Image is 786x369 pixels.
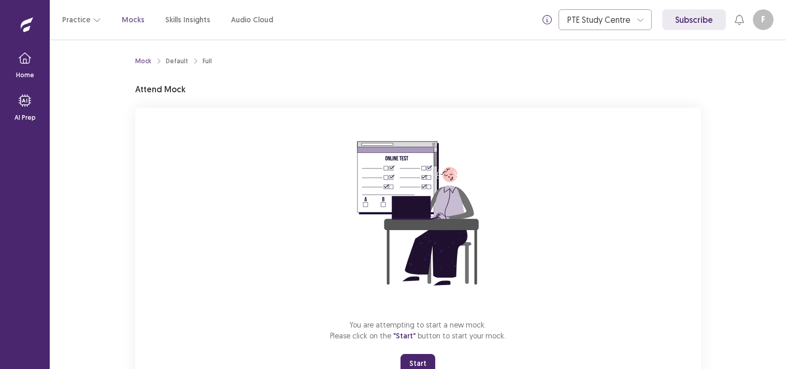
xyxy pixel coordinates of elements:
[135,83,185,95] p: Attend Mock
[166,56,188,66] div: Default
[231,15,273,25] a: Audio Cloud
[165,15,210,25] a: Skills Insights
[538,10,556,29] button: info
[16,70,34,80] p: Home
[203,56,212,66] div: Full
[62,10,101,29] button: Practice
[325,120,511,307] img: attend-mock
[662,9,726,30] a: Subscribe
[393,331,416,340] span: "Start"
[15,113,36,122] p: AI Prep
[753,9,774,30] button: F
[567,10,632,30] div: PTE Study Centre
[135,56,212,66] nav: breadcrumb
[122,15,145,25] a: Mocks
[330,319,506,342] p: You are attempting to start a new mock. Please click on the button to start your mock.
[135,56,151,66] a: Mock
